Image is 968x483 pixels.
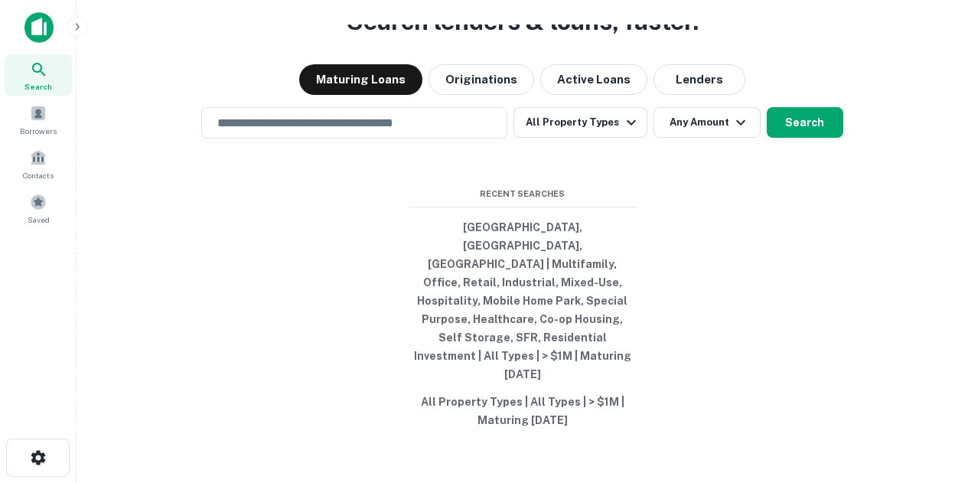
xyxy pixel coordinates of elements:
[653,107,761,138] button: Any Amount
[540,64,647,95] button: Active Loans
[429,64,534,95] button: Originations
[299,64,422,95] button: Maturing Loans
[5,143,72,184] a: Contacts
[24,80,52,93] span: Search
[5,99,72,140] a: Borrowers
[28,214,50,226] span: Saved
[408,214,637,388] button: [GEOGRAPHIC_DATA], [GEOGRAPHIC_DATA], [GEOGRAPHIC_DATA] | Multifamily, Office, Retail, Industrial...
[24,12,54,43] img: capitalize-icon.png
[20,125,57,137] span: Borrowers
[5,188,72,229] a: Saved
[767,107,843,138] button: Search
[513,107,647,138] button: All Property Types
[891,361,968,434] iframe: Chat Widget
[408,188,637,201] span: Recent Searches
[23,169,54,181] span: Contacts
[5,54,72,96] a: Search
[653,64,745,95] button: Lenders
[408,388,637,434] button: All Property Types | All Types | > $1M | Maturing [DATE]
